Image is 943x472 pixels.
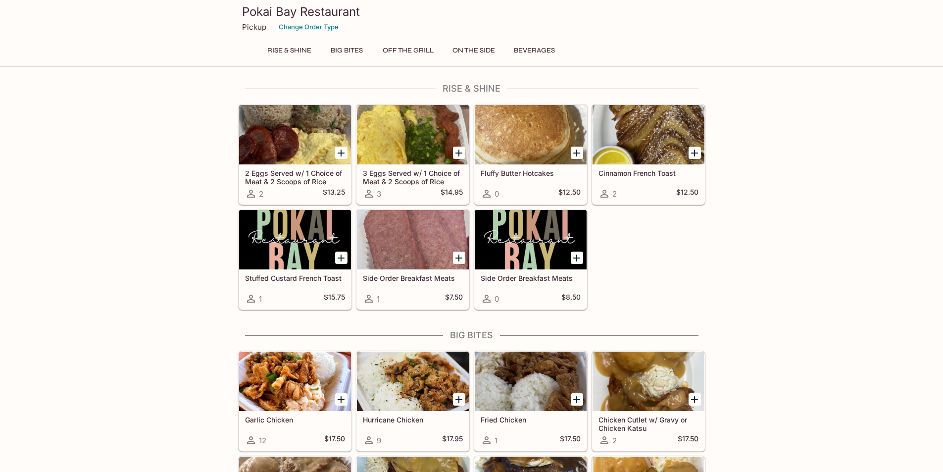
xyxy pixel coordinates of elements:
[593,352,704,411] div: Chicken Cutlet w/ Gravy or Chicken Katsu
[442,434,463,446] h5: $17.95
[357,210,469,269] div: Side Order Breakfast Meats
[377,294,380,304] span: 1
[323,188,345,200] h5: $13.25
[245,416,345,424] h5: Garlic Chicken
[453,147,465,159] button: Add 3 Eggs Served w/ 1 Choice of Meat & 2 Scoops of Rice
[259,189,263,199] span: 2
[558,188,581,200] h5: $12.50
[242,22,266,32] p: Pickup
[356,351,469,451] a: Hurricane Chicken9$17.95
[453,252,465,264] button: Add Side Order Breakfast Meats
[508,44,560,57] button: Beverages
[612,189,617,199] span: 2
[335,252,347,264] button: Add Stuffed Custard French Toast
[475,210,587,269] div: Side Order Breakfast Meats
[356,210,469,310] a: Side Order Breakfast Meats1$7.50
[495,189,499,199] span: 0
[363,274,463,282] h5: Side Order Breakfast Meats
[335,393,347,406] button: Add Garlic Chicken
[571,252,583,264] button: Add Side Order Breakfast Meats
[324,434,345,446] h5: $17.50
[612,436,617,445] span: 2
[262,44,317,57] button: Rise & Shine
[335,147,347,159] button: Add 2 Eggs Served w/ 1 Choice of Meat & 2 Scoops of Rice
[324,293,345,305] h5: $15.75
[481,274,581,282] h5: Side Order Breakfast Meats
[592,351,705,451] a: Chicken Cutlet w/ Gravy or Chicken Katsu2$17.50
[259,436,266,445] span: 12
[357,352,469,411] div: Hurricane Chicken
[238,83,705,94] h4: Rise & Shine
[245,169,345,185] h5: 2 Eggs Served w/ 1 Choice of Meat & 2 Scoops of Rice
[598,169,698,177] h5: Cinnamon French Toast
[377,436,381,445] span: 9
[356,105,469,205] a: 3 Eggs Served w/ 1 Choice of Meat & 2 Scoops of Rice3$14.95
[474,105,587,205] a: Fluffy Butter Hotcakes0$12.50
[239,210,351,310] a: Stuffed Custard French Toast1$15.75
[598,416,698,432] h5: Chicken Cutlet w/ Gravy or Chicken Katsu
[441,188,463,200] h5: $14.95
[274,19,343,35] button: Change Order Type
[689,393,701,406] button: Add Chicken Cutlet w/ Gravy or Chicken Katsu
[363,169,463,185] h5: 3 Eggs Served w/ 1 Choice of Meat & 2 Scoops of Rice
[325,44,369,57] button: Big Bites
[245,274,345,282] h5: Stuffed Custard French Toast
[239,210,351,269] div: Stuffed Custard French Toast
[453,393,465,406] button: Add Hurricane Chicken
[592,105,705,205] a: Cinnamon French Toast2$12.50
[238,330,705,341] h4: Big Bites
[474,351,587,451] a: Fried Chicken1$17.50
[474,210,587,310] a: Side Order Breakfast Meats0$8.50
[239,352,351,411] div: Garlic Chicken
[447,44,500,57] button: On The Side
[363,416,463,424] h5: Hurricane Chicken
[475,105,587,164] div: Fluffy Butter Hotcakes
[239,105,351,164] div: 2 Eggs Served w/ 1 Choice of Meat & 2 Scoops of Rice
[445,293,463,305] h5: $7.50
[357,105,469,164] div: 3 Eggs Served w/ 1 Choice of Meat & 2 Scoops of Rice
[571,147,583,159] button: Add Fluffy Butter Hotcakes
[676,188,698,200] h5: $12.50
[689,147,701,159] button: Add Cinnamon French Toast
[560,434,581,446] h5: $17.50
[593,105,704,164] div: Cinnamon French Toast
[495,294,499,304] span: 0
[239,351,351,451] a: Garlic Chicken12$17.50
[561,293,581,305] h5: $8.50
[377,44,439,57] button: Off The Grill
[481,416,581,424] h5: Fried Chicken
[377,189,381,199] span: 3
[259,294,262,304] span: 1
[495,436,497,445] span: 1
[571,393,583,406] button: Add Fried Chicken
[239,105,351,205] a: 2 Eggs Served w/ 1 Choice of Meat & 2 Scoops of Rice2$13.25
[475,352,587,411] div: Fried Chicken
[678,434,698,446] h5: $17.50
[242,4,701,19] h3: Pokai Bay Restaurant
[481,169,581,177] h5: Fluffy Butter Hotcakes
